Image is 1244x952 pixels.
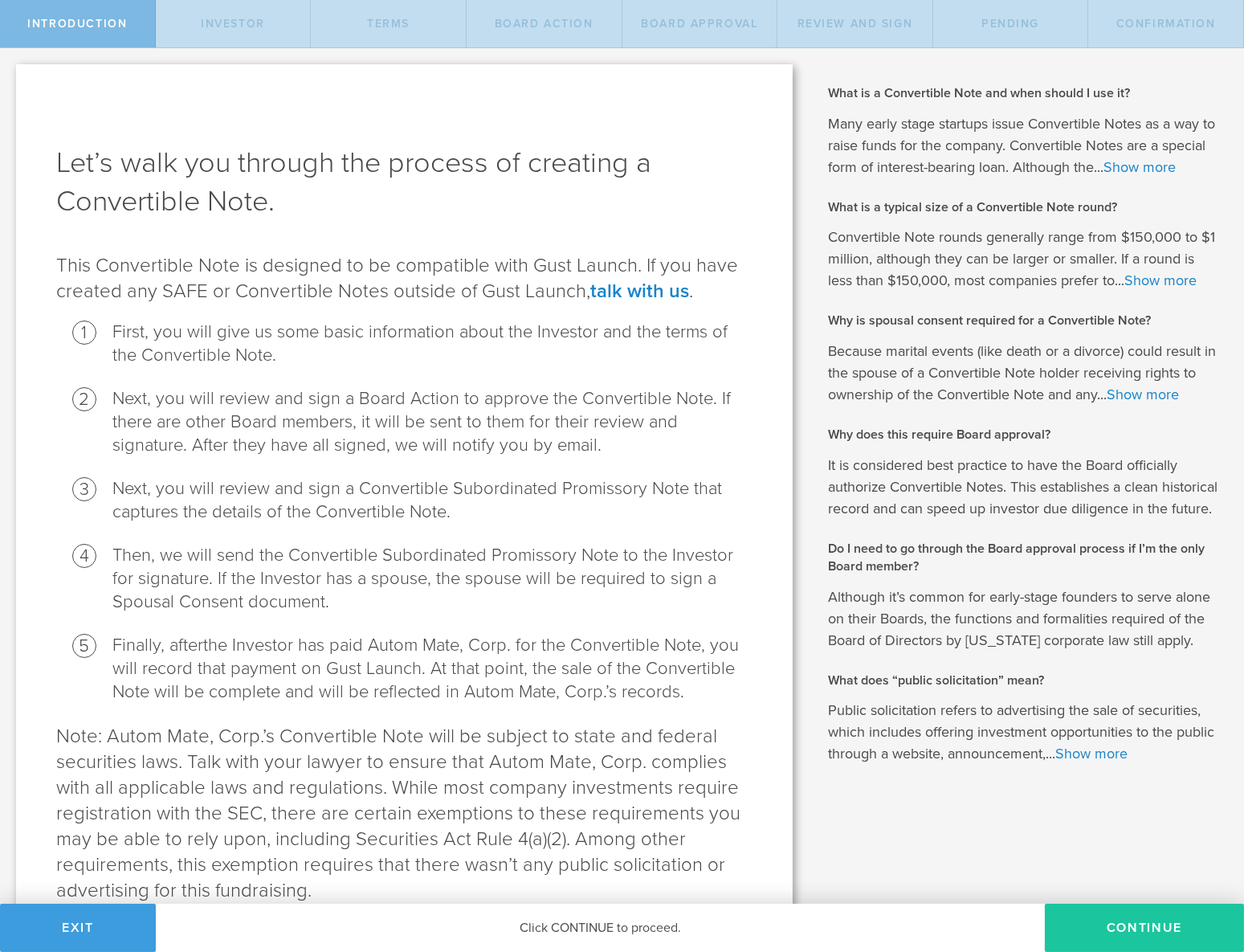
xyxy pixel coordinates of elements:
[1045,904,1244,952] button: Continue
[590,280,689,303] a: talk with us
[828,198,1220,216] h2: What is a typical size of a Convertible Note round?
[828,84,1220,102] h2: What is a Convertible Note and when should I use it?
[1164,827,1244,904] iframe: Chat Widget
[112,634,753,704] li: the Investor has paid Autom Mate, Corp. for the Convertible Note, you will record that payment on...
[367,17,410,31] span: Terms
[797,17,913,31] span: Review and Sign
[828,312,1220,329] h2: Why is spousal consent required for a Convertible Note?
[828,700,1220,765] p: Public solicitation refers to advertising the sale of securities, which includes offering investm...
[56,253,753,304] p: This Convertible Note is designed to be compatible with Gust Launch. If you have created any SAFE...
[112,477,753,524] li: Next, you will review and sign a Convertible Subordinated Promissory Note that captures the detai...
[112,635,203,656] span: Finally, after
[1107,386,1179,403] a: Show more
[828,586,1220,652] p: Although it’s common for early-stage founders to serve alone on their Boards, the functions and f...
[112,321,753,367] li: First, you will give us some basic information about the Investor and the terms of the Convertibl...
[828,227,1220,292] p: Convertible Note rounds generally range from $150,000 to $1 million, although they can be larger ...
[56,724,753,904] p: Note: Autom Mate, Corp.’s Convertible Note will be subject to state and federal securities laws. ...
[1055,745,1128,762] a: Show more
[641,17,757,31] span: Board Approval
[981,17,1039,31] span: Pending
[828,113,1220,178] p: Many early stage startups issue Convertible Notes as a way to raise funds for the company. Conver...
[828,341,1220,406] p: Because marital events (like death or a divorce) could result in the spouse of a Convertible Note...
[156,904,1045,952] div: Click CONTINUE to proceed.
[828,540,1220,576] h2: Do I need to go through the Board approval process if I’m the only Board member?
[828,426,1220,443] h2: Why does this require Board approval?
[828,455,1220,520] p: It is considered best practice to have the Board officially authorize Convertible Notes. This est...
[495,17,593,31] span: Board Action
[27,17,127,31] span: Introduction
[1103,158,1176,176] a: Show more
[112,387,753,457] li: Next, you will review and sign a Board Action to approve the Convertible Note. If there are other...
[112,544,753,614] li: Then, we will send the Convertible Subordinated Promissory Note to the Investor for signature. If...
[828,672,1220,689] h2: What does “public solicitation” mean?
[1116,17,1216,31] span: Confirmation
[1124,272,1197,289] a: Show more
[56,144,753,221] h1: Let’s walk you through the process of creating a Convertible Note.
[201,17,265,31] span: Investor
